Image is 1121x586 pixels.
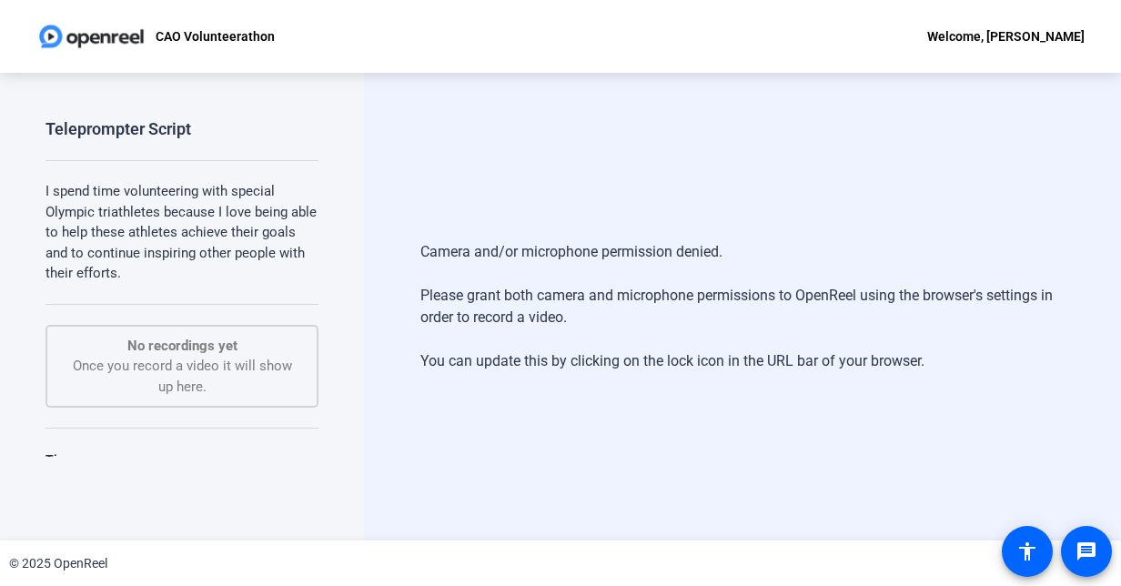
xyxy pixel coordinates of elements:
mat-icon: accessibility [1016,541,1038,562]
div: Once you record a video it will show up here. [66,336,298,398]
div: Welcome, [PERSON_NAME] [927,25,1085,47]
img: OpenReel logo [36,18,146,55]
div: © 2025 OpenReel [9,554,107,573]
p: CAO Volunteerathon [156,25,275,47]
div: Camera and/or microphone permission denied. Please grant both camera and microphone permissions t... [420,223,1064,390]
p: No recordings yet [66,336,298,357]
div: Tips: [45,449,318,470]
p: I spend time volunteering with special Olympic triathletes because I love being able to help thes... [45,181,318,284]
mat-icon: message [1076,541,1097,562]
div: Teleprompter Script [45,118,191,140]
